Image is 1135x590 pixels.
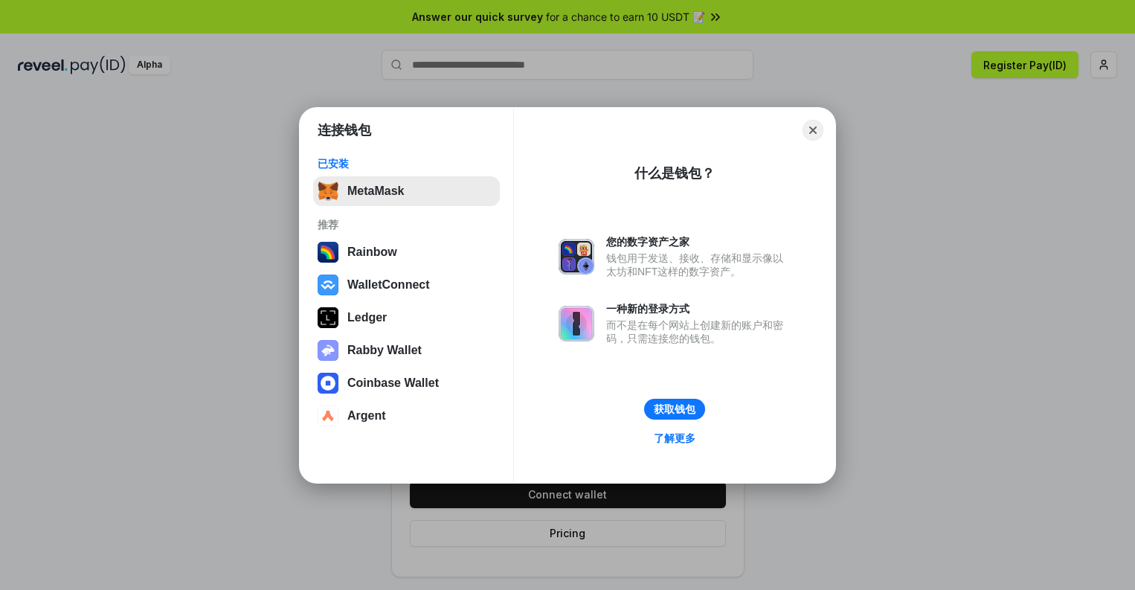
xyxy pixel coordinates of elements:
div: 一种新的登录方式 [606,302,791,315]
button: Close [803,120,823,141]
button: 获取钱包 [644,399,705,420]
div: 推荐 [318,218,495,231]
h1: 连接钱包 [318,121,371,139]
img: svg+xml,%3Csvg%20width%3D%2228%22%20height%3D%2228%22%20viewBox%3D%220%200%2028%2028%22%20fill%3D... [318,373,338,394]
button: WalletConnect [313,270,500,300]
div: 钱包用于发送、接收、存储和显示像以太坊和NFT这样的数字资产。 [606,251,791,278]
div: MetaMask [347,185,404,198]
button: MetaMask [313,176,500,206]
div: Argent [347,409,386,423]
div: Rabby Wallet [347,344,422,357]
div: 获取钱包 [654,403,695,416]
img: svg+xml,%3Csvg%20width%3D%2228%22%20height%3D%2228%22%20viewBox%3D%220%200%2028%2028%22%20fill%3D... [318,275,338,295]
img: svg+xml,%3Csvg%20width%3D%2228%22%20height%3D%2228%22%20viewBox%3D%220%200%2028%2028%22%20fill%3D... [318,405,338,426]
button: Argent [313,401,500,431]
button: Rainbow [313,237,500,267]
div: Ledger [347,311,387,324]
img: svg+xml,%3Csvg%20width%3D%22120%22%20height%3D%22120%22%20viewBox%3D%220%200%20120%20120%22%20fil... [318,242,338,263]
button: Coinbase Wallet [313,368,500,398]
img: svg+xml,%3Csvg%20xmlns%3D%22http%3A%2F%2Fwww.w3.org%2F2000%2Fsvg%22%20fill%3D%22none%22%20viewBox... [559,306,594,342]
div: Rainbow [347,246,397,259]
img: svg+xml,%3Csvg%20xmlns%3D%22http%3A%2F%2Fwww.w3.org%2F2000%2Fsvg%22%20fill%3D%22none%22%20viewBox... [559,239,594,275]
div: 了解更多 [654,432,695,445]
div: Coinbase Wallet [347,376,439,390]
img: svg+xml,%3Csvg%20fill%3D%22none%22%20height%3D%2233%22%20viewBox%3D%220%200%2035%2033%22%20width%... [318,181,338,202]
div: WalletConnect [347,278,430,292]
button: Ledger [313,303,500,333]
button: Rabby Wallet [313,336,500,365]
div: 已安装 [318,157,495,170]
div: 什么是钱包？ [634,164,715,182]
a: 了解更多 [645,429,704,448]
div: 而不是在每个网站上创建新的账户和密码，只需连接您的钱包。 [606,318,791,345]
img: svg+xml,%3Csvg%20xmlns%3D%22http%3A%2F%2Fwww.w3.org%2F2000%2Fsvg%22%20fill%3D%22none%22%20viewBox... [318,340,338,361]
div: 您的数字资产之家 [606,235,791,248]
img: svg+xml,%3Csvg%20xmlns%3D%22http%3A%2F%2Fwww.w3.org%2F2000%2Fsvg%22%20width%3D%2228%22%20height%3... [318,307,338,328]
